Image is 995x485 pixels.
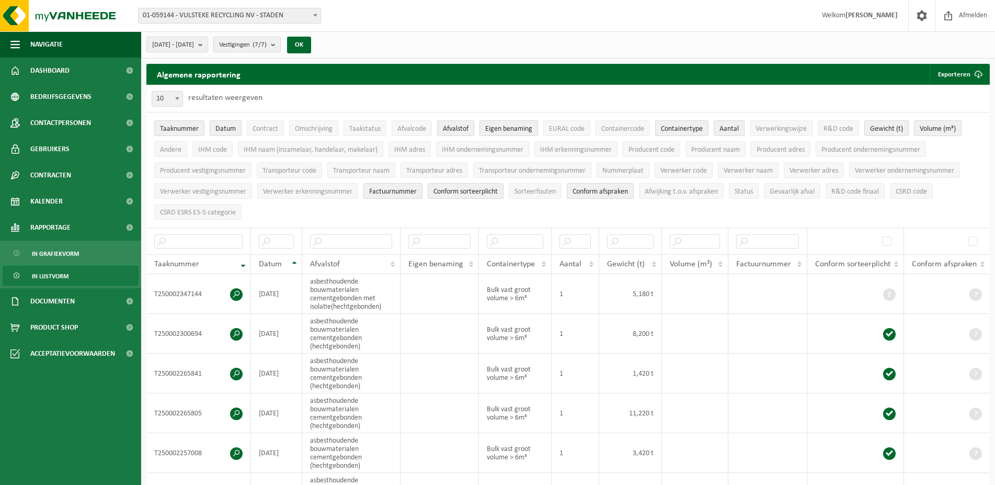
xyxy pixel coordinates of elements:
button: Conform afspraken : Activate to sort [567,183,634,199]
span: Producent adres [757,146,805,154]
td: [DATE] [251,354,302,393]
span: 01-059144 - VULSTEKE RECYCLING NV - STADEN [139,8,321,23]
button: Producent codeProducent code: Activate to sort [623,141,680,157]
h2: Algemene rapportering [146,64,251,85]
span: Verwerker adres [790,167,838,175]
span: Verwerker code [660,167,707,175]
td: 1 [552,354,599,393]
span: Andere [160,146,181,154]
button: OmschrijvingOmschrijving: Activate to sort [289,120,338,136]
span: 01-059144 - VULSTEKE RECYCLING NV - STADEN [138,8,321,24]
button: Producent adresProducent adres: Activate to sort [751,141,810,157]
span: Verwerker erkenningsnummer [263,188,352,196]
button: Gewicht (t)Gewicht (t): Activate to sort [864,120,909,136]
span: Factuurnummer [369,188,417,196]
span: IHM naam (inzamelaar, handelaar, makelaar) [244,146,378,154]
span: Aantal [719,125,739,133]
button: Verwerker erkenningsnummerVerwerker erkenningsnummer: Activate to sort [257,183,358,199]
span: Dashboard [30,58,70,84]
span: Datum [215,125,236,133]
button: Volume (m³)Volume (m³): Activate to sort [914,120,962,136]
span: Afvalstof [443,125,468,133]
button: Verwerker naamVerwerker naam: Activate to sort [718,162,779,178]
span: Containercode [601,125,644,133]
span: Kalender [30,188,63,215]
span: Contracten [30,162,71,188]
count: (7/7) [253,41,267,48]
span: Afvalcode [397,125,426,133]
button: IHM erkenningsnummerIHM erkenningsnummer: Activate to sort [534,141,617,157]
button: ContainercodeContainercode: Activate to sort [596,120,650,136]
button: VerwerkingswijzeVerwerkingswijze: Activate to sort [750,120,813,136]
a: In lijstvorm [3,266,139,286]
button: IHM naam (inzamelaar, handelaar, makelaar)IHM naam (inzamelaar, handelaar, makelaar): Activate to... [238,141,383,157]
td: T250002257008 [146,433,251,473]
span: Eigen benaming [408,260,463,268]
button: R&D codeR&amp;D code: Activate to sort [818,120,859,136]
td: 1 [552,314,599,354]
td: [DATE] [251,393,302,433]
button: Eigen benamingEigen benaming: Activate to sort [479,120,538,136]
span: Eigen benaming [485,125,532,133]
button: Verwerker ondernemingsnummerVerwerker ondernemingsnummer: Activate to sort [849,162,960,178]
td: [DATE] [251,433,302,473]
span: Factuurnummer [736,260,791,268]
td: 1,420 t [599,354,662,393]
td: 3,420 t [599,433,662,473]
span: [DATE] - [DATE] [152,37,194,53]
span: Conform sorteerplicht [815,260,890,268]
button: IHM adresIHM adres: Activate to sort [388,141,431,157]
span: Rapportage [30,215,71,241]
button: DatumDatum: Activate to sort [210,120,242,136]
td: 1 [552,274,599,314]
span: Gebruikers [30,136,70,162]
span: Producent vestigingsnummer [160,167,246,175]
span: Omschrijving [295,125,333,133]
span: R&D code [824,125,853,133]
span: Producent code [628,146,674,154]
span: Navigatie [30,31,63,58]
span: Contract [253,125,278,133]
span: Vestigingen [219,37,267,53]
span: Transporteur code [262,167,316,175]
span: Containertype [661,125,703,133]
button: Producent ondernemingsnummerProducent ondernemingsnummer: Activate to sort [816,141,926,157]
span: Acceptatievoorwaarden [30,341,115,367]
td: T250002265805 [146,393,251,433]
span: Aantal [559,260,581,268]
span: R&D code finaal [831,188,879,196]
button: CSRD codeCSRD code: Activate to sort [890,183,933,199]
span: Verwerker naam [724,167,773,175]
button: Exporteren [930,64,989,85]
button: TaakstatusTaakstatus: Activate to sort [344,120,386,136]
button: ContractContract: Activate to sort [247,120,284,136]
button: Transporteur adresTransporteur adres: Activate to sort [401,162,468,178]
button: [DATE] - [DATE] [146,37,208,52]
td: asbesthoudende bouwmaterialen cementgebonden (hechtgebonden) [302,393,401,433]
button: EURAL codeEURAL code: Activate to sort [543,120,590,136]
button: Verwerker codeVerwerker code: Activate to sort [655,162,713,178]
td: asbesthoudende bouwmaterialen cementgebonden (hechtgebonden) [302,354,401,393]
button: NummerplaatNummerplaat: Activate to sort [597,162,649,178]
span: In lijstvorm [32,266,68,286]
button: TaaknummerTaaknummer: Activate to remove sorting [154,120,204,136]
button: Gevaarlijk afval : Activate to sort [764,183,820,199]
td: 1 [552,393,599,433]
td: asbesthoudende bouwmaterialen cementgebonden (hechtgebonden) [302,314,401,354]
button: FactuurnummerFactuurnummer: Activate to sort [363,183,422,199]
span: Taaknummer [160,125,199,133]
button: Transporteur codeTransporteur code: Activate to sort [257,162,322,178]
button: AantalAantal: Activate to sort [714,120,745,136]
td: Bulk vast groot volume > 6m³ [479,314,552,354]
button: StatusStatus: Activate to sort [729,183,759,199]
span: Gewicht (t) [870,125,903,133]
td: asbesthoudende bouwmaterialen cementgebonden (hechtgebonden) [302,433,401,473]
button: Conform sorteerplicht : Activate to sort [428,183,504,199]
button: AfvalcodeAfvalcode: Activate to sort [392,120,432,136]
td: 1 [552,433,599,473]
td: 8,200 t [599,314,662,354]
button: Verwerker adresVerwerker adres: Activate to sort [784,162,844,178]
span: Documenten [30,288,75,314]
span: Bedrijfsgegevens [30,84,92,110]
button: R&D code finaalR&amp;D code finaal: Activate to sort [826,183,885,199]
